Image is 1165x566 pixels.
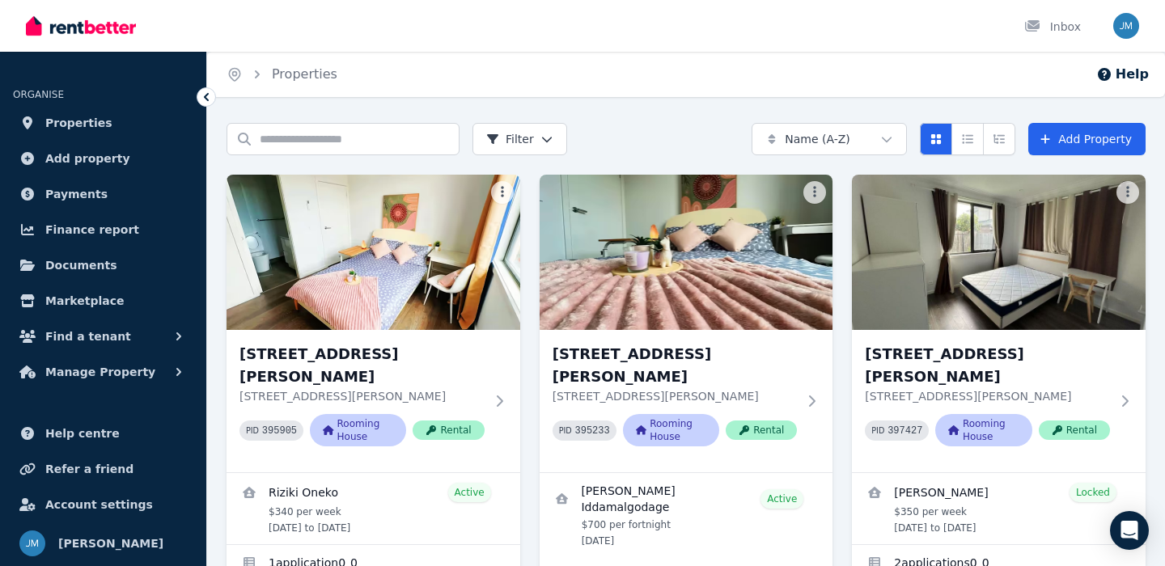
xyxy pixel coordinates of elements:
[13,417,193,450] a: Help centre
[852,175,1146,472] a: Room 4, Unit 1/55 Clayton Rd[STREET_ADDRESS][PERSON_NAME][STREET_ADDRESS][PERSON_NAME]PID 397427R...
[540,175,833,472] a: Room 3, Unit 2/55 Clayton Rd[STREET_ADDRESS][PERSON_NAME][STREET_ADDRESS][PERSON_NAME]PID 395233R...
[553,343,798,388] h3: [STREET_ADDRESS][PERSON_NAME]
[540,473,833,557] a: View details for Mandira Iddamalgodage
[1096,65,1149,84] button: Help
[920,123,952,155] button: Card view
[852,175,1146,330] img: Room 4, Unit 1/55 Clayton Rd
[623,414,719,446] span: Rooming House
[888,425,922,437] code: 397427
[486,131,534,147] span: Filter
[13,488,193,521] a: Account settings
[262,425,297,437] code: 395905
[726,420,797,440] span: Rental
[983,123,1015,155] button: Expanded list view
[45,327,131,346] span: Find a tenant
[45,149,130,168] span: Add property
[920,123,1015,155] div: View options
[13,453,193,485] a: Refer a friend
[19,530,45,556] img: Jason Ma
[951,123,984,155] button: Compact list view
[575,425,610,437] code: 395233
[58,534,163,553] span: [PERSON_NAME]
[13,213,193,246] a: Finance report
[45,291,124,310] span: Marketplace
[785,131,850,147] span: Name (A-Z)
[13,249,193,281] a: Documents
[13,285,193,317] a: Marketplace
[413,420,484,440] span: Rental
[45,495,153,514] span: Account settings
[45,113,112,133] span: Properties
[865,343,1110,388] h3: [STREET_ADDRESS][PERSON_NAME]
[207,52,357,97] nav: Breadcrumb
[272,66,337,82] a: Properties
[45,424,120,443] span: Help centre
[45,459,133,479] span: Refer a friend
[491,181,514,204] button: More options
[472,123,567,155] button: Filter
[45,362,155,382] span: Manage Property
[865,388,1110,404] p: [STREET_ADDRESS][PERSON_NAME]
[227,473,520,544] a: View details for Riziki Oneko
[1110,511,1149,550] div: Open Intercom Messenger
[1024,19,1081,35] div: Inbox
[13,142,193,175] a: Add property
[45,256,117,275] span: Documents
[13,89,64,100] span: ORGANISE
[310,414,406,446] span: Rooming House
[13,107,193,139] a: Properties
[13,178,193,210] a: Payments
[871,426,884,435] small: PID
[1113,13,1139,39] img: Jason Ma
[1116,181,1139,204] button: More options
[752,123,907,155] button: Name (A-Z)
[26,14,136,38] img: RentBetter
[45,184,108,204] span: Payments
[246,426,259,435] small: PID
[13,320,193,353] button: Find a tenant
[852,473,1146,544] a: View details for Santiago Viveros
[540,175,833,330] img: Room 3, Unit 2/55 Clayton Rd
[553,388,798,404] p: [STREET_ADDRESS][PERSON_NAME]
[239,388,485,404] p: [STREET_ADDRESS][PERSON_NAME]
[45,220,139,239] span: Finance report
[227,175,520,330] img: Room 2, Unit 2/55 Clayton Rd
[559,426,572,435] small: PID
[13,356,193,388] button: Manage Property
[803,181,826,204] button: More options
[239,343,485,388] h3: [STREET_ADDRESS][PERSON_NAME]
[935,414,1032,446] span: Rooming House
[227,175,520,472] a: Room 2, Unit 2/55 Clayton Rd[STREET_ADDRESS][PERSON_NAME][STREET_ADDRESS][PERSON_NAME]PID 395905R...
[1028,123,1146,155] a: Add Property
[1039,420,1110,440] span: Rental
